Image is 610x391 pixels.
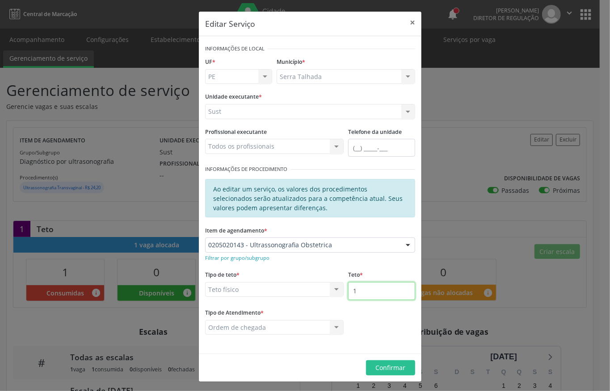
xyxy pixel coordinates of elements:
label: Telefone da unidade [348,125,402,139]
a: Filtrar por grupo/subgrupo [205,253,269,262]
button: Confirmar [366,360,415,375]
label: Teto [348,268,363,282]
input: (__) _____-___ [348,139,415,157]
label: Tipo de Atendimento [205,306,264,320]
label: Unidade executante [205,90,262,104]
small: Filtrar por grupo/subgrupo [205,254,269,261]
span: Confirmar [376,363,406,372]
label: UF [205,55,215,69]
label: Item de agendamento [205,224,267,237]
span: 0205020143 - Ultrassonografia Obstetrica [208,241,397,250]
div: Ao editar um serviço, os valores dos procedimentos selecionados serão atualizados para a competên... [205,179,415,217]
button: Close [404,12,421,33]
label: Município [277,55,305,69]
input: Ex. 100 [348,282,415,300]
label: Profissional executante [205,125,267,139]
h5: Editar Serviço [205,18,255,29]
small: Informações de Local [205,45,265,53]
small: Informações de Procedimento [205,166,287,173]
label: Tipo de teto [205,268,240,282]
